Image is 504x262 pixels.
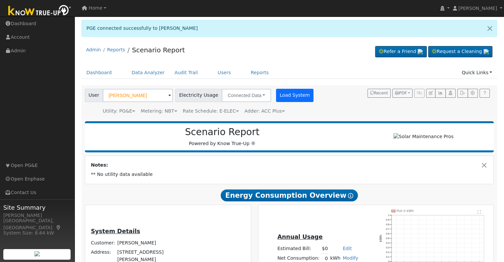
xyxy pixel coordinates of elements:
[221,189,358,201] span: Energy Consumption Overview
[276,244,321,254] td: Estimated Bill:
[141,108,177,115] div: Metering: NBT
[386,218,389,221] text: 0.9
[3,212,71,219] div: [PERSON_NAME]
[481,162,488,169] button: Close
[375,46,427,57] a: Refer a Friend
[103,108,135,115] div: Utility: PG&E
[483,49,489,54] img: retrieve
[386,223,389,226] text: 0.8
[435,89,445,98] button: Multi-Series Graph
[82,67,117,79] a: Dashboard
[445,89,456,98] button: Login As
[103,89,173,102] input: Select a User
[34,251,40,256] img: retrieve
[392,89,413,98] button: PDF
[367,89,391,98] button: Recent
[246,67,274,79] a: Reports
[277,234,322,240] u: Annual Usage
[468,89,478,98] button: Settings
[388,214,389,217] text: 1
[393,133,453,140] img: Solar Maintenance Pros
[483,20,497,36] a: Close
[276,89,314,102] button: Load System
[91,162,108,168] strong: Notes:
[245,108,285,115] div: Adder: ACC Plus
[386,237,389,240] text: 0.5
[386,246,389,249] text: 0.3
[56,225,62,230] a: Map
[343,246,352,251] a: Edit
[170,67,203,79] a: Audit Trail
[386,251,389,254] text: 0.2
[91,228,140,235] u: System Details
[321,244,329,254] td: $0
[85,89,103,102] span: User
[91,127,353,138] h2: Scenario Report
[458,6,497,11] span: [PERSON_NAME]
[379,235,383,242] text: kWh
[86,47,101,52] a: Admin
[90,170,489,179] td: ** No utility data available
[418,49,423,54] img: retrieve
[426,89,435,98] button: Edit User
[477,210,481,214] text: 
[386,232,389,235] text: 0.6
[479,89,490,98] a: Help Link
[386,228,389,231] text: 0.7
[3,217,71,231] div: [GEOGRAPHIC_DATA], [GEOGRAPHIC_DATA]
[3,203,71,212] span: Site Summary
[90,238,116,248] td: Customer:
[213,67,236,79] a: Users
[132,46,185,54] a: Scenario Report
[5,4,75,19] img: Know True-Up
[386,241,389,244] text: 0.4
[457,89,468,98] button: Export Interval Data
[457,67,497,79] a: Quick Links
[107,47,125,52] a: Reports
[428,46,492,57] a: Request a Cleaning
[397,209,414,213] text: Pull 0 kWh
[127,67,170,79] a: Data Analyzer
[343,255,358,261] a: Modify
[175,89,222,102] span: Electricity Usage
[116,238,178,248] td: [PERSON_NAME]
[82,20,497,37] div: PGE connected successfully to [PERSON_NAME]
[183,108,239,114] span: Alias: None
[386,255,389,258] text: 0.1
[348,193,353,198] i: Show Help
[395,91,407,95] span: PDF
[89,5,103,11] span: Home
[88,127,357,147] div: Powered by Know True-Up ®
[222,89,271,102] button: Connected Data
[3,230,71,236] div: System Size: 8.64 kW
